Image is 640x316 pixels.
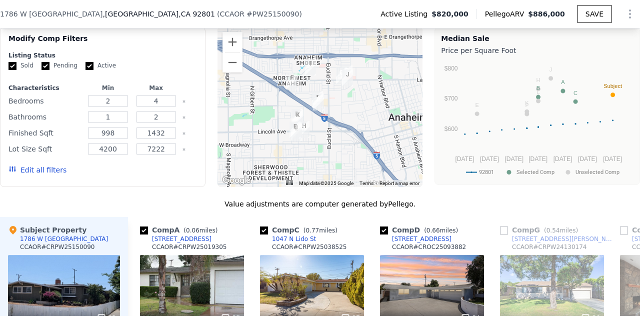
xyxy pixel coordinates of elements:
[8,33,197,51] div: Modify Comp Filters
[8,165,66,175] button: Edit all filters
[219,10,244,18] span: CCAOR
[537,89,540,95] text: L
[85,62,93,70] input: Active
[549,66,552,72] text: J
[299,180,353,186] span: Map data ©2025 Google
[41,62,49,70] input: Pending
[20,243,95,251] div: CCAOR # CRPW25150090
[140,235,211,243] a: [STREET_ADDRESS]
[441,33,633,43] div: Median Sale
[8,84,82,92] div: Characteristics
[529,155,548,162] text: [DATE]
[186,227,199,234] span: 0.06
[182,131,186,135] button: Clear
[260,235,316,243] a: 1047 N Lido St
[426,227,440,234] span: 0.66
[8,142,82,156] div: Lot Size Sqft
[536,85,540,91] text: B
[620,4,640,24] button: Show Options
[286,180,293,185] button: Keyboard shortcuts
[577,5,612,23] button: SAVE
[305,227,319,234] span: 0.77
[573,90,577,96] text: C
[455,155,474,162] text: [DATE]
[512,235,616,243] div: [STREET_ADDRESS][PERSON_NAME]
[8,62,16,70] input: Sold
[540,227,582,234] span: ( miles)
[479,169,494,175] text: 92801
[475,102,479,108] text: E
[380,9,431,19] span: Active Listing
[41,61,77,70] label: Pending
[182,99,186,103] button: Clear
[289,121,300,138] div: 219 S Primrose St
[359,180,373,186] a: Terms (opens in new tab)
[312,91,323,108] div: 1786 W Crescent Ave
[246,10,299,18] span: # PW25150090
[8,94,82,108] div: Bedrooms
[85,61,116,70] label: Active
[603,155,622,162] text: [DATE]
[379,180,419,186] a: Report a map error
[220,174,253,187] img: Google
[392,243,466,251] div: CCAOR # CROC25093882
[272,243,347,251] div: CCAOR # CRPW25038525
[152,235,211,243] div: [STREET_ADDRESS]
[485,9,528,19] span: Pellego ARV
[341,65,352,82] div: 1047 N Lido St
[525,102,529,108] text: F
[441,57,631,182] svg: A chart.
[525,100,529,106] text: K
[480,155,499,162] text: [DATE]
[86,84,130,92] div: Min
[103,9,215,19] span: , [GEOGRAPHIC_DATA]
[604,83,622,89] text: Subject
[299,227,341,234] span: ( miles)
[20,235,108,243] div: 1786 W [GEOGRAPHIC_DATA]
[512,243,587,251] div: CCAOR # CRPW24130174
[546,227,560,234] span: 0.54
[420,227,462,234] span: ( miles)
[500,225,582,235] div: Comp G
[8,51,197,59] div: Listing Status
[8,110,82,124] div: Bathrooms
[431,9,468,19] span: $820,000
[444,125,458,132] text: $600
[444,65,458,72] text: $800
[291,109,302,126] div: 212 N Carol Dr
[272,235,316,243] div: 1047 N Lido St
[380,225,462,235] div: Comp D
[8,126,82,140] div: Finished Sqft
[444,95,458,102] text: $700
[380,235,451,243] a: [STREET_ADDRESS]
[298,121,309,138] div: 214 S Nutwood St
[292,110,303,127] div: 209 N Dahlia Dr
[134,84,178,92] div: Max
[260,225,341,235] div: Comp C
[575,169,619,175] text: Unselected Comp
[178,10,215,18] span: , CA 92801
[500,235,616,243] a: [STREET_ADDRESS][PERSON_NAME]
[152,243,227,251] div: CCAOR # CRPW25019305
[553,155,572,162] text: [DATE]
[516,169,554,175] text: Selected Comp
[220,174,253,187] a: Open this area in Google Maps (opens a new window)
[182,147,186,151] button: Clear
[528,10,565,18] span: $886,000
[217,9,302,19] div: ( )
[179,227,221,234] span: ( miles)
[182,115,186,119] button: Clear
[561,79,565,85] text: A
[392,235,451,243] div: [STREET_ADDRESS]
[8,225,86,235] div: Subject Property
[222,32,242,52] button: Zoom in
[140,225,221,235] div: Comp A
[536,77,540,83] text: H
[505,155,524,162] text: [DATE]
[222,52,242,72] button: Zoom out
[8,61,33,70] label: Sold
[305,58,316,75] div: 1153 N Outrigger Way
[342,69,353,86] div: 1017 N Lido St
[286,72,297,89] div: 924 N Holly St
